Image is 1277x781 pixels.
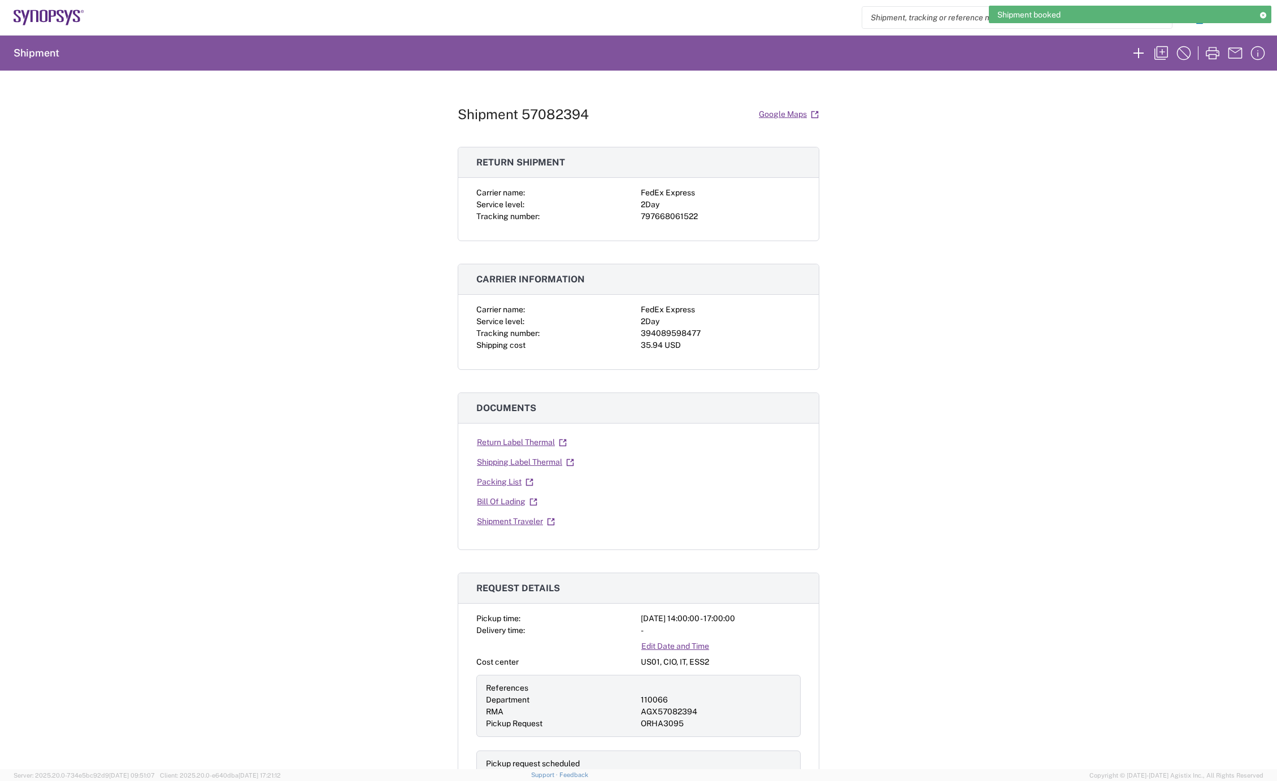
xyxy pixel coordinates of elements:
[14,772,155,779] span: Server: 2025.20.0-734e5bc92d9
[476,305,525,314] span: Carrier name:
[476,492,538,512] a: Bill Of Lading
[641,304,801,316] div: FedEx Express
[476,200,524,209] span: Service level:
[486,718,636,730] div: Pickup Request
[476,341,525,350] span: Shipping cost
[641,211,801,222] div: 797668061522
[641,694,791,706] div: 110066
[458,106,589,123] h1: Shipment 57082394
[641,613,801,625] div: [DATE] 14:00:00 - 17:00:00
[1089,770,1263,780] span: Copyright © [DATE]-[DATE] Agistix Inc., All Rights Reserved
[641,636,710,656] a: Edit Date and Time
[476,317,524,326] span: Service level:
[559,771,588,778] a: Feedback
[486,694,636,706] div: Department
[476,433,567,452] a: Return Label Thermal
[238,772,281,779] span: [DATE] 17:21:12
[862,7,1155,28] input: Shipment, tracking or reference number
[641,718,791,730] div: ORHA3095
[997,10,1061,20] span: Shipment booked
[476,626,525,635] span: Delivery time:
[476,157,565,168] span: Return shipment
[160,772,281,779] span: Client: 2025.20.0-e640dba
[476,329,540,338] span: Tracking number:
[641,706,791,718] div: AGX57082394
[476,274,585,285] span: Carrier information
[14,46,59,60] h2: Shipment
[486,759,580,768] span: Pickup request scheduled
[476,583,560,594] span: Request details
[641,328,801,339] div: 394089598477
[476,614,520,623] span: Pickup time:
[641,199,801,211] div: 2Day
[476,452,575,472] a: Shipping Label Thermal
[531,771,559,778] a: Support
[476,212,540,221] span: Tracking number:
[476,512,555,531] a: Shipment Traveler
[476,403,536,413] span: Documents
[476,657,519,666] span: Cost center
[641,656,801,668] div: US01, CIO, IT, ESS2
[486,683,528,692] span: References
[476,472,534,492] a: Packing List
[641,316,801,328] div: 2Day
[476,188,525,197] span: Carrier name:
[641,187,801,199] div: FedEx Express
[758,104,819,124] a: Google Maps
[641,625,801,636] div: -
[641,339,801,351] div: 35.94 USD
[109,772,155,779] span: [DATE] 09:51:07
[486,706,636,718] div: RMA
